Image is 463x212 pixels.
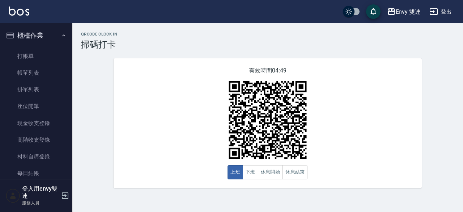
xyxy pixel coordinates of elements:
a: 帳單列表 [3,65,69,81]
h2: QRcode Clock In [81,32,454,37]
a: 現金收支登錄 [3,115,69,132]
h5: 登入用envy雙連 [22,185,59,200]
a: 座位開單 [3,98,69,115]
h3: 掃碼打卡 [81,40,454,50]
a: 材料自購登錄 [3,148,69,165]
button: 休息結束 [283,165,308,179]
img: Logo [9,7,29,16]
button: Envy 雙連 [384,4,424,19]
a: 高階收支登錄 [3,132,69,148]
button: 櫃檯作業 [3,26,69,45]
div: 有效時間 04:49 [114,58,422,188]
button: 登出 [426,5,454,18]
button: 休息開始 [258,165,283,179]
div: Envy 雙連 [396,7,421,16]
button: save [366,4,381,19]
a: 每日結帳 [3,165,69,182]
button: 下班 [243,165,258,179]
img: Person [6,188,20,203]
a: 打帳單 [3,48,69,65]
a: 掛單列表 [3,81,69,98]
p: 服務人員 [22,200,59,206]
button: 上班 [228,165,243,179]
